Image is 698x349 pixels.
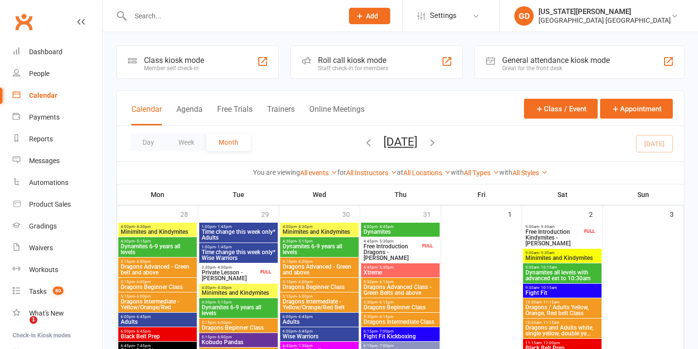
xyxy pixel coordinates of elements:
[29,91,57,99] div: Calendar
[12,10,36,34] a: Clubworx
[282,243,357,255] span: Dynamites 6-9 years all levels
[201,286,276,290] span: 4:00pm
[282,315,357,319] span: 6:00pm
[13,128,102,150] a: Reports
[201,339,276,345] span: Kobudo Pandas
[363,243,420,261] span: Free Introduction Dragons - [PERSON_NAME]
[363,344,438,348] span: 6:15pm
[541,320,559,325] span: - 11:15am
[363,319,438,325] span: Dragons Intermediate Class
[499,168,512,176] strong: with
[300,169,337,177] a: All events
[201,290,276,296] span: Minimites and Kindymites
[216,225,232,229] span: - 1:45pm
[135,344,151,348] span: - 7:45pm
[29,157,60,165] div: Messages
[539,265,557,270] span: - 10:15am
[120,280,195,284] span: 5:15pm
[318,65,388,72] div: Staff check-in for members
[582,228,597,235] div: FULL
[363,225,438,229] span: 4:00pm
[120,239,195,243] span: 4:30pm
[201,320,276,325] span: 5:15pm
[13,281,102,303] a: Tasks 80
[216,320,232,325] span: - 6:00pm
[201,249,276,261] span: Time change this week only* Wise Warriors
[216,300,232,304] span: - 5:15pm
[525,304,600,316] span: Dragons / Adults Yellow, Orange, Red belt Class
[539,16,671,25] div: [GEOGRAPHIC_DATA] [GEOGRAPHIC_DATA]
[514,6,534,26] div: GD
[363,329,438,334] span: 6:15pm
[539,251,555,255] span: - 9:30am
[120,344,195,348] span: 6:45pm
[206,134,251,151] button: Month
[135,315,151,319] span: - 6:45pm
[201,265,258,270] span: 3:30pm
[430,5,457,27] span: Settings
[135,225,151,229] span: - 4:30pm
[13,259,102,281] a: Workouts
[282,239,357,243] span: 4:30pm
[464,169,499,177] a: All Types
[282,225,357,229] span: 4:00pm
[378,225,394,229] span: - 4:45pm
[502,65,610,72] div: Great for the front desk
[282,284,357,290] span: Dragons Beginner Class
[378,280,394,284] span: - 6:15pm
[29,309,64,317] div: What's New
[378,315,394,319] span: - 6:15pm
[378,329,394,334] span: - 7:00pm
[282,264,357,275] span: Dragons Advanced - Green and above
[539,286,557,290] span: - 10:15am
[318,56,388,65] div: Roll call kiosk mode
[297,294,313,299] span: - 6:00pm
[135,259,151,264] span: - 6:00pm
[166,134,206,151] button: Week
[120,243,195,255] span: Dynamites 6-9 years all levels
[525,225,582,229] span: 9:00am
[363,265,438,270] span: 4:45pm
[282,280,357,284] span: 5:15pm
[378,239,394,243] span: - 5:30pm
[600,99,673,119] button: Appointment
[253,168,300,176] strong: You are viewing
[342,206,360,222] div: 30
[201,304,276,316] span: Dynamites 6-9 years all levels
[282,294,357,299] span: 5:15pm
[120,329,195,334] span: 6:00pm
[135,280,151,284] span: - 6:00pm
[201,300,276,304] span: 4:30pm
[144,65,204,72] div: Member self check-in
[201,325,276,331] span: Dragons Beginner Class
[120,225,195,229] span: 4:00pm
[363,280,438,284] span: 5:30pm
[539,225,555,229] span: - 9:30am
[670,206,683,222] div: 3
[397,168,403,176] strong: at
[216,245,232,249] span: - 1:45pm
[363,334,438,339] span: Fight Fit Kickboxing
[201,225,276,229] span: 1:00pm
[29,200,71,208] div: Product Sales
[525,265,600,270] span: 9:30am
[29,48,63,56] div: Dashboard
[261,206,279,222] div: 29
[282,299,357,310] span: Dragons Intermediate - Yellow/Orange/Red Belt
[198,184,279,205] th: Tue
[363,270,438,275] span: Xtreme
[13,237,102,259] a: Waivers
[267,105,295,125] button: Trainers
[176,105,203,125] button: Agenda
[10,316,33,339] iframe: Intercom live chat
[589,206,603,222] div: 2
[512,169,548,177] a: All Styles
[378,344,394,348] span: - 7:00pm
[297,329,313,334] span: - 6:45pm
[144,56,204,65] div: Class kiosk mode
[201,335,276,339] span: 5:15pm
[297,280,313,284] span: - 6:00pm
[120,319,195,325] span: Adults
[117,184,198,205] th: Mon
[13,106,102,128] a: Payments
